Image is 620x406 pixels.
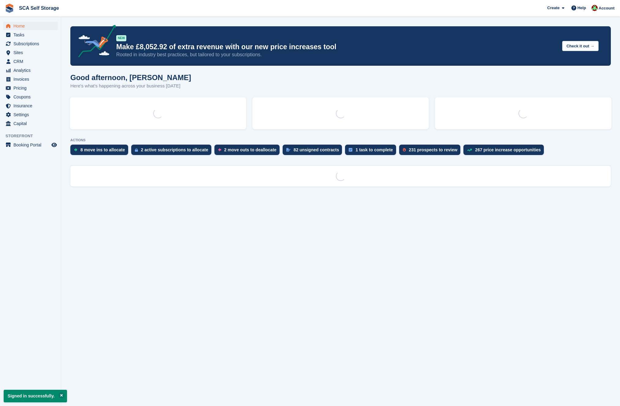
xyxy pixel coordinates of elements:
a: 2 move outs to deallocate [214,145,283,158]
a: 267 price increase opportunities [463,145,547,158]
a: 82 unsigned contracts [283,145,345,158]
span: Home [13,22,50,30]
div: 82 unsigned contracts [294,147,339,152]
a: menu [3,84,58,92]
p: Rooted in industry best practices, but tailored to your subscriptions. [116,51,557,58]
a: menu [3,39,58,48]
span: Account [599,5,614,11]
a: menu [3,31,58,39]
a: menu [3,57,58,66]
div: 2 move outs to deallocate [224,147,277,152]
p: Here's what's happening across your business [DATE] [70,83,191,90]
img: price_increase_opportunities-93ffe204e8149a01c8c9dc8f82e8f89637d9d84a8eef4429ea346261dce0b2c0.svg [467,149,472,151]
p: Signed in successfully. [4,390,67,402]
a: menu [3,110,58,119]
a: SCA Self Storage [17,3,61,13]
div: 2 active subscriptions to allocate [141,147,208,152]
span: Tasks [13,31,50,39]
img: Dale Chapman [592,5,598,11]
p: ACTIONS [70,138,611,142]
span: Help [577,5,586,11]
a: menu [3,119,58,128]
span: Coupons [13,93,50,101]
span: Booking Portal [13,141,50,149]
a: Preview store [50,141,58,149]
img: price-adjustments-announcement-icon-8257ccfd72463d97f412b2fc003d46551f7dbcb40ab6d574587a9cd5c0d94... [73,25,116,60]
img: move_outs_to_deallocate_icon-f764333ba52eb49d3ac5e1228854f67142a1ed5810a6f6cc68b1a99e826820c5.svg [218,148,221,152]
a: 1 task to complete [345,145,399,158]
span: Settings [13,110,50,119]
span: Invoices [13,75,50,83]
a: menu [3,66,58,75]
img: active_subscription_to_allocate_icon-d502201f5373d7db506a760aba3b589e785aa758c864c3986d89f69b8ff3... [135,148,138,152]
span: Pricing [13,84,50,92]
img: contract_signature_icon-13c848040528278c33f63329250d36e43548de30e8caae1d1a13099fd9432cc5.svg [286,148,291,152]
span: Analytics [13,66,50,75]
a: menu [3,102,58,110]
a: 2 active subscriptions to allocate [131,145,214,158]
a: menu [3,75,58,83]
a: 231 prospects to review [399,145,464,158]
a: menu [3,141,58,149]
a: menu [3,48,58,57]
div: 8 move ins to allocate [80,147,125,152]
button: Check it out → [562,41,599,51]
span: Capital [13,119,50,128]
span: Create [547,5,559,11]
span: Storefront [6,133,61,139]
span: Insurance [13,102,50,110]
span: Subscriptions [13,39,50,48]
div: 231 prospects to review [409,147,458,152]
a: menu [3,22,58,30]
p: Make £8,052.92 of extra revenue with our new price increases tool [116,42,557,51]
img: stora-icon-8386f47178a22dfd0bd8f6a31ec36ba5ce8667c1dd55bd0f319d3a0aa187defe.svg [5,4,14,13]
a: menu [3,93,58,101]
div: 1 task to complete [355,147,393,152]
span: CRM [13,57,50,66]
img: prospect-51fa495bee0391a8d652442698ab0144808aea92771e9ea1ae160a38d050c398.svg [403,148,406,152]
h1: Good afternoon, [PERSON_NAME] [70,73,191,82]
img: move_ins_to_allocate_icon-fdf77a2bb77ea45bf5b3d319d69a93e2d87916cf1d5bf7949dd705db3b84f3ca.svg [74,148,77,152]
div: NEW [116,35,126,41]
a: 8 move ins to allocate [70,145,131,158]
span: Sites [13,48,50,57]
img: task-75834270c22a3079a89374b754ae025e5fb1db73e45f91037f5363f120a921f8.svg [349,148,352,152]
div: 267 price increase opportunities [475,147,541,152]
